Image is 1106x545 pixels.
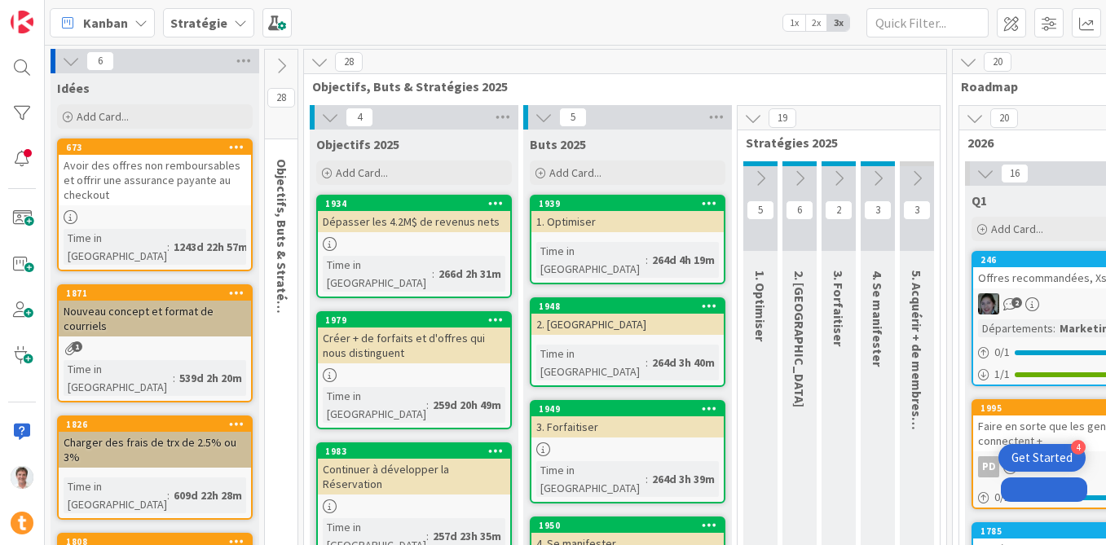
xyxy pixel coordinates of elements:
span: Objectifs 2025 [316,136,399,152]
span: : [646,470,648,488]
div: 2. [GEOGRAPHIC_DATA] [531,314,724,335]
span: Idées [57,80,90,96]
img: avatar [11,512,33,534]
span: : [432,265,434,283]
div: 1983Continuer à développer la Réservation [318,444,510,494]
div: 1. Optimiser [531,211,724,232]
input: Quick Filter... [866,8,989,37]
span: Buts 2025 [530,136,586,152]
span: 2x [805,15,827,31]
b: Stratégie [170,15,227,31]
span: 5 [559,108,587,127]
div: 19482. [GEOGRAPHIC_DATA] [531,299,724,335]
div: 1871Nouveau concept et format de courriels [59,286,251,336]
div: 1934Dépasser les 4.2M$ de revenus nets [318,196,510,232]
span: : [426,396,429,414]
div: Time in [GEOGRAPHIC_DATA] [536,461,646,497]
div: 1948 [539,301,724,312]
div: 1949 [539,403,724,415]
div: Charger des frais de trx de 2.5% ou 3% [59,432,251,468]
img: Visit kanbanzone.com [11,11,33,33]
div: 1934 [318,196,510,211]
span: Objectifs, Buts & Stratégies 2025 [312,78,926,94]
div: Créer + de forfaits et d'offres qui nous distinguent [318,327,510,363]
span: 20 [984,52,1011,72]
span: 4 [346,108,373,127]
div: 1979Créer + de forfaits et d'offres qui nous distinguent [318,313,510,363]
div: 1934 [325,198,510,209]
div: 1871 [66,288,251,299]
div: 19493. Forfaitiser [531,402,724,437]
span: Add Card... [77,109,129,124]
span: 19 [769,108,796,128]
div: 1950 [531,518,724,533]
div: 1826 [59,417,251,432]
div: 1871 [59,286,251,301]
span: Objectifs, Buts & Stratégies 2024 [274,159,290,354]
div: 259d 20h 49m [429,396,505,414]
div: Time in [GEOGRAPHIC_DATA] [64,229,167,265]
span: 3 [903,200,931,220]
img: AA [978,293,999,314]
span: Add Card... [336,165,388,180]
span: : [167,238,170,256]
span: : [646,251,648,269]
div: 609d 22h 28m [170,486,246,504]
div: 257d 23h 35m [429,527,505,545]
span: 1 [72,341,82,352]
div: 673 [59,140,251,155]
span: 16 [1001,164,1029,183]
span: 2. Engager [791,270,808,407]
div: 19391. Optimiser [531,196,724,232]
div: 1949 [531,402,724,416]
div: 1243d 22h 57m [170,238,252,256]
div: 1939 [539,198,724,209]
div: 673Avoir des offres non remboursables et offrir une assurance payante au checkout [59,140,251,205]
div: Continuer à développer la Réservation [318,459,510,494]
span: : [1053,319,1055,337]
span: 0 / 1 [994,489,1010,506]
div: 1950 [539,520,724,531]
div: Open Get Started checklist, remaining modules: 4 [998,444,1086,472]
span: Kanban [83,13,128,33]
span: 6 [86,51,114,71]
span: 5 [747,200,774,220]
span: 6 [786,200,813,220]
span: : [167,486,170,504]
span: 2 [825,200,853,220]
span: 0 / 1 [994,344,1010,361]
div: Nouveau concept et format de courriels [59,301,251,336]
img: JG [11,466,33,489]
span: 1. Optimiser [752,270,769,341]
span: : [426,527,429,545]
div: 1826Charger des frais de trx de 2.5% ou 3% [59,417,251,468]
div: 1826 [66,419,251,430]
span: 28 [335,52,363,72]
div: 1948 [531,299,724,314]
span: 4. Se manifester [870,270,886,367]
div: 1939 [531,196,724,211]
span: 1 / 1 [994,366,1010,383]
div: Time in [GEOGRAPHIC_DATA] [64,477,167,513]
div: 264d 3h 39m [648,470,719,488]
span: : [646,354,648,371]
span: 28 [267,88,295,108]
span: 2 [1011,297,1022,308]
div: Time in [GEOGRAPHIC_DATA] [323,387,426,423]
div: 1983 [325,446,510,457]
span: 20 [990,108,1018,128]
div: 1979 [325,314,510,326]
div: 264d 3h 40m [648,354,719,371]
div: 1979 [318,313,510,327]
span: Add Card... [549,165,601,180]
span: 3 [864,200,892,220]
span: 3x [827,15,849,31]
span: 3. Forfaitiser [831,270,847,346]
div: 266d 2h 31m [434,265,505,283]
div: 539d 2h 20m [175,369,246,387]
div: 1983 [318,444,510,459]
span: : [173,369,175,387]
div: 673 [66,142,251,153]
div: 3. Forfaitiser [531,416,724,437]
div: Avoir des offres non remboursables et offrir une assurance payante au checkout [59,155,251,205]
